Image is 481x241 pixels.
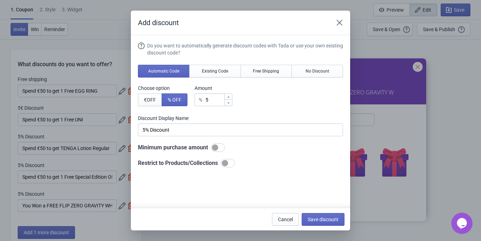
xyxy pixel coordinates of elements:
[138,18,326,28] h2: Add discount
[148,68,179,74] span: Automatic Code
[240,65,292,78] button: Free Shipping
[333,16,346,29] button: Close
[144,97,156,103] span: € OFF
[138,65,190,78] button: Automatic Code
[147,42,343,56] div: Do you want to automatically generate discount codes with Tada or use your own existing discount ...
[138,85,187,92] label: Choose option
[138,159,343,167] div: Restrict to Products/Collections
[168,97,181,103] span: % OFF
[306,68,329,74] span: No Discount
[189,65,241,78] button: Existing Code
[202,68,228,74] span: Existing Code
[291,65,343,78] button: No Discount
[138,143,343,152] div: Minimum purchase amount
[272,213,299,226] button: Cancel
[253,68,279,74] span: Free Shipping
[308,217,338,222] span: Save discount
[302,213,344,226] button: Save discount
[195,85,232,92] label: Amount
[162,93,187,106] button: % OFF
[451,213,474,234] iframe: chat widget
[199,96,202,104] div: %
[138,115,343,122] label: Discount Display Name
[138,93,162,106] button: €OFF
[278,217,293,222] span: Cancel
